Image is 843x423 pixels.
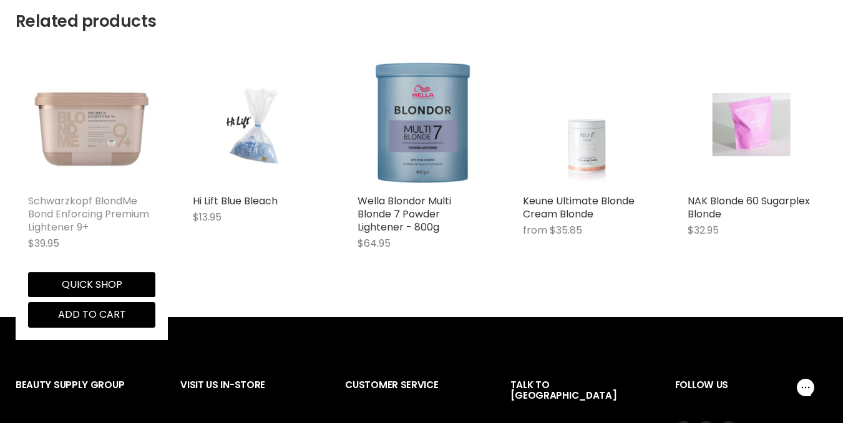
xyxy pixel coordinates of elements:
h2: Follow us [675,369,827,421]
span: $13.95 [193,210,222,224]
h2: Customer Service [345,369,485,421]
span: $64.95 [358,236,391,250]
img: NAK Blonde 60 Sugarplex Blonde [709,61,794,188]
button: Add to cart [28,302,155,327]
h2: Beauty Supply Group [16,369,155,421]
a: Hi Lift Blue Bleach [193,61,320,188]
span: from [523,223,547,237]
a: NAK Blonde 60 Sugarplex Blonde [688,61,815,188]
span: Add to cart [58,307,126,321]
a: Keune Ultimate Blonde Cream Blonde [523,194,635,221]
a: Schwarzkopf BlondMe Bond Enforcing Premium Lightener 9+ [28,194,149,234]
a: Hi Lift Blue Bleach [193,194,278,208]
button: Quick shop [28,272,155,297]
img: Hi Lift Blue Bleach [214,61,299,188]
a: NAK Blonde 60 Sugarplex Blonde [688,194,810,221]
iframe: Gorgias live chat messenger [781,364,831,411]
a: Keune Ultimate Blonde Cream Blonde Keune Ultimate Blonde Cream Blonde [523,61,650,188]
h2: Visit Us In-Store [180,369,320,421]
span: $39.95 [28,236,59,250]
a: Wella Blondor Multi Blonde 7 Powder Lightener - 800g [358,61,485,188]
span: $32.95 [688,223,719,237]
img: Keune Ultimate Blonde Cream Blonde [538,61,634,188]
span: $35.85 [550,223,582,237]
img: Wella Blondor Multi Blonde 7 Powder Lightener - 800g [361,61,482,188]
a: Wella Blondor Multi Blonde 7 Powder Lightener - 800g [358,194,451,234]
img: Schwarzkopf BlondMe Bond Enforcing Premium Lightener 9+ [28,61,155,188]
